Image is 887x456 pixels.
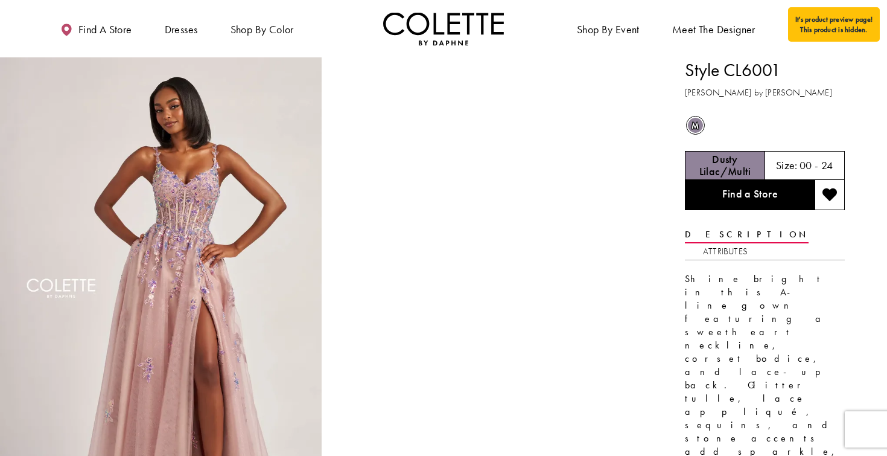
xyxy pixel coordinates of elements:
div: Product color controls state depends on size chosen [685,114,845,137]
h1: Style CL6001 [685,57,845,83]
span: Shop by color [227,12,297,45]
span: Find a store [78,24,132,36]
img: Colette by Daphne [383,12,504,45]
span: Meet the designer [672,24,755,36]
video: Style CL6001 Colette by Daphne #1 autoplay loop mute video [328,57,649,218]
span: Shop By Event [574,12,643,45]
a: Description [685,226,809,243]
a: Find a store [57,12,135,45]
h5: Chosen color [685,153,765,178]
h3: [PERSON_NAME] by [PERSON_NAME] [685,86,845,100]
span: Size: [776,158,798,172]
span: Shop by color [230,24,294,36]
h5: 00 - 24 [800,159,833,172]
span: Dresses [165,24,198,36]
span: Dresses [162,12,201,45]
a: Meet the designer [669,12,758,45]
a: Attributes [703,243,748,260]
div: It's product preview page! This product is hidden. [788,7,880,42]
span: Shop By Event [577,24,640,36]
button: Add to wishlist [815,180,845,210]
a: Toggle search [785,12,803,45]
div: Dusty Lilac/Multi [685,115,706,136]
a: Find a Store [685,180,815,210]
a: Visit Home Page [383,12,504,45]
